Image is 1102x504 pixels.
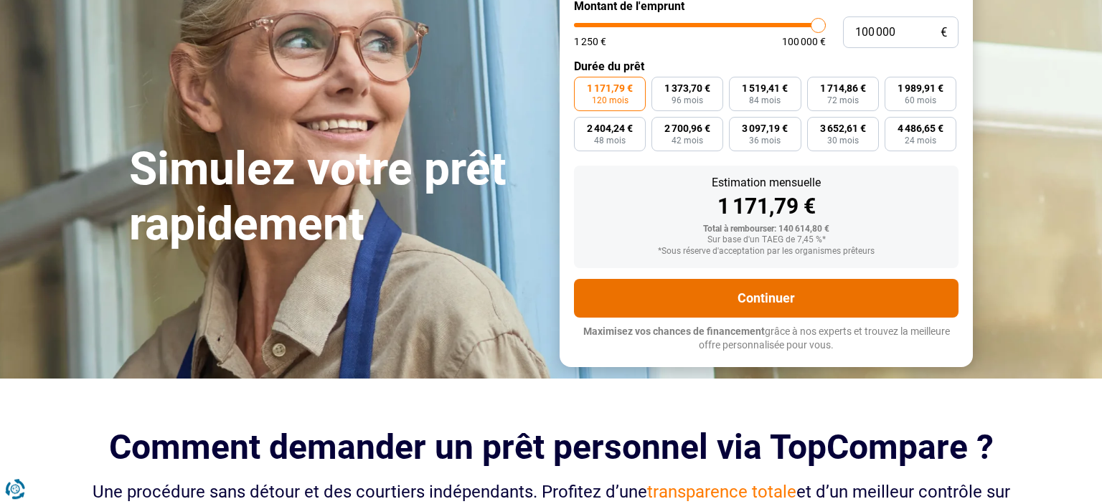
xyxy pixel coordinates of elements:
span: 72 mois [827,96,859,105]
span: 24 mois [905,136,936,145]
div: Estimation mensuelle [585,177,947,189]
span: 120 mois [592,96,628,105]
h2: Comment demander un prêt personnel via TopCompare ? [86,427,1016,467]
span: 30 mois [827,136,859,145]
span: € [941,27,947,39]
div: Sur base d'un TAEG de 7,45 %* [585,235,947,245]
span: transparence totale [647,482,796,502]
span: 1 250 € [574,37,606,47]
span: 2 404,24 € [587,123,633,133]
span: 36 mois [749,136,781,145]
span: 1 989,91 € [898,83,943,93]
span: 1 519,41 € [742,83,788,93]
span: Maximisez vos chances de financement [583,325,765,337]
span: 48 mois [594,136,626,145]
span: 4 486,65 € [898,123,943,133]
div: Total à rembourser: 140 614,80 € [585,224,947,234]
span: 96 mois [672,96,703,105]
span: 1 714,86 € [820,83,866,93]
button: Continuer [574,279,959,318]
span: 100 000 € [782,37,826,47]
div: 1 171,79 € [585,196,947,217]
span: 2 700,96 € [664,123,710,133]
span: 3 652,61 € [820,123,866,133]
span: 3 097,19 € [742,123,788,133]
span: 1 171,79 € [587,83,633,93]
h1: Simulez votre prêt rapidement [129,142,542,252]
label: Durée du prêt [574,60,959,73]
p: grâce à nos experts et trouvez la meilleure offre personnalisée pour vous. [574,325,959,353]
div: *Sous réserve d'acceptation par les organismes prêteurs [585,247,947,257]
span: 1 373,70 € [664,83,710,93]
span: 60 mois [905,96,936,105]
span: 42 mois [672,136,703,145]
span: 84 mois [749,96,781,105]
